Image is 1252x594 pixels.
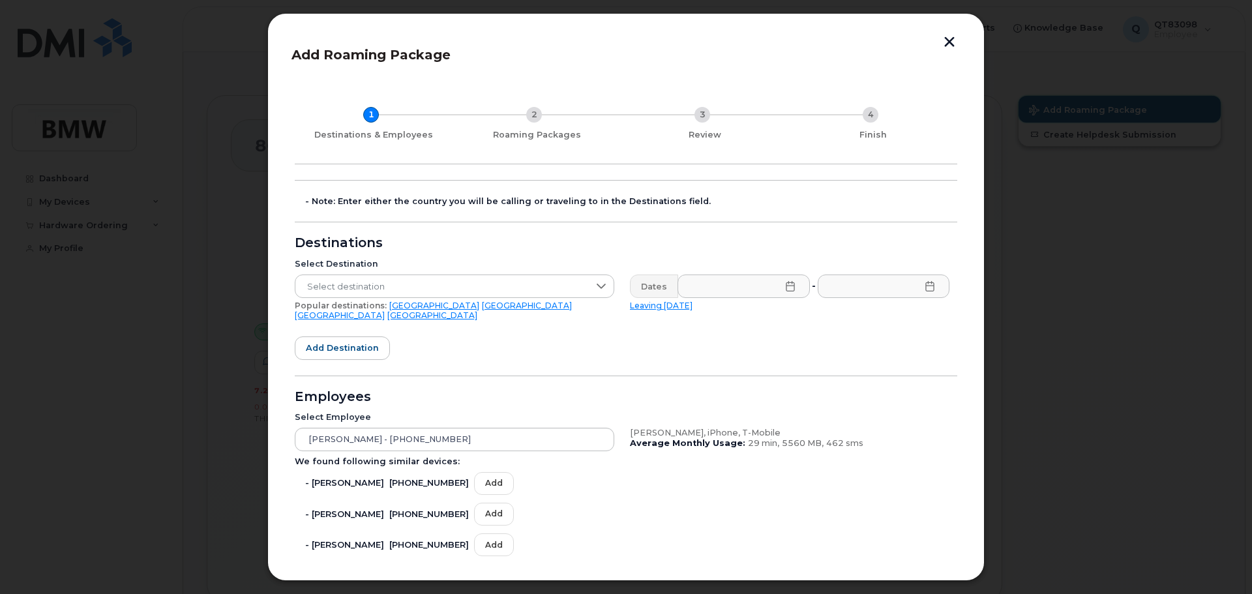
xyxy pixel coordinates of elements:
[474,533,514,556] button: Add
[306,342,379,354] span: Add destination
[295,238,957,248] div: Destinations
[295,301,387,310] span: Popular destinations:
[295,259,614,269] div: Select Destination
[389,509,469,520] span: [PHONE_NUMBER]
[387,310,477,320] a: [GEOGRAPHIC_DATA]
[826,438,863,448] span: 462 sms
[389,540,469,550] span: [PHONE_NUMBER]
[295,392,957,402] div: Employees
[474,503,514,526] button: Add
[295,336,390,360] button: Add destination
[748,438,779,448] span: 29 min,
[295,412,614,423] div: Select Employee
[809,275,818,298] div: -
[458,130,616,140] div: Roaming Packages
[626,130,784,140] div: Review
[295,456,614,467] div: We found following similar devices:
[630,301,693,310] a: Leaving [DATE]
[295,428,614,451] input: Search device
[818,275,950,298] input: Please fill out this field
[305,509,384,520] span: - [PERSON_NAME]
[482,301,572,310] a: [GEOGRAPHIC_DATA]
[389,301,479,310] a: [GEOGRAPHIC_DATA]
[305,478,384,488] span: - [PERSON_NAME]
[291,47,451,63] span: Add Roaming Package
[694,107,710,123] div: 3
[305,540,384,550] span: - [PERSON_NAME]
[474,472,514,495] button: Add
[305,196,957,207] div: - Note: Enter either the country you will be calling or traveling to in the Destinations field.
[863,107,878,123] div: 4
[794,130,952,140] div: Finish
[630,428,949,438] div: [PERSON_NAME], iPhone, T-Mobile
[295,275,589,299] span: Select destination
[678,275,810,298] input: Please fill out this field
[526,107,542,123] div: 2
[630,438,745,448] b: Average Monthly Usage:
[782,438,824,448] span: 5560 MB,
[295,310,385,320] a: [GEOGRAPHIC_DATA]
[1195,537,1242,584] iframe: Messenger Launcher
[389,478,469,488] span: [PHONE_NUMBER]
